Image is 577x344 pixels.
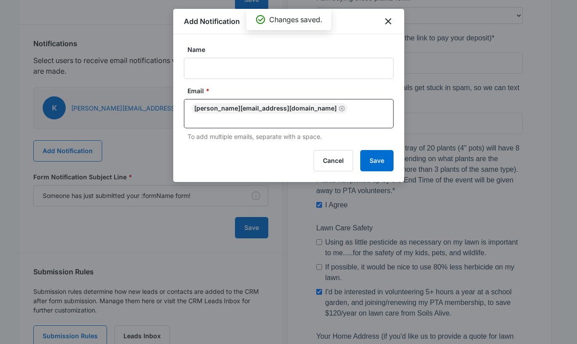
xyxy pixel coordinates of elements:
p: Changes saved. [269,14,322,25]
div: [PERSON_NAME][EMAIL_ADDRESS][DOMAIN_NAME] [191,103,347,114]
button: Remove [338,105,345,111]
button: Save [360,150,394,171]
label: Name [187,45,397,54]
label: Email [187,86,397,95]
p: To add multiple emails, separate with a space. [187,132,394,141]
h1: Add Notification [184,16,240,27]
button: Cancel [314,150,353,171]
button: close [383,16,394,27]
